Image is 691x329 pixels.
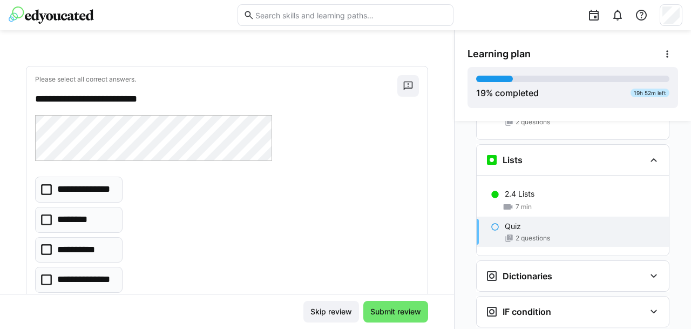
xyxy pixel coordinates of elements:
p: 2.4 Lists [505,189,534,199]
span: Submit review [369,306,423,317]
button: Skip review [303,301,359,323]
span: 2 questions [516,234,550,243]
h3: Lists [503,155,523,165]
h3: Dictionaries [503,271,552,281]
span: 19 [476,88,486,98]
input: Search skills and learning paths… [254,10,448,20]
span: 2 questions [516,118,550,126]
div: 19h 52m left [631,89,669,97]
div: % completed [476,86,539,99]
button: Submit review [363,301,428,323]
h3: IF condition [503,306,551,317]
p: Quiz [505,221,521,232]
span: Skip review [309,306,354,317]
span: Learning plan [468,48,531,60]
span: 7 min [516,203,532,211]
p: Please select all correct answers. [35,75,397,84]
